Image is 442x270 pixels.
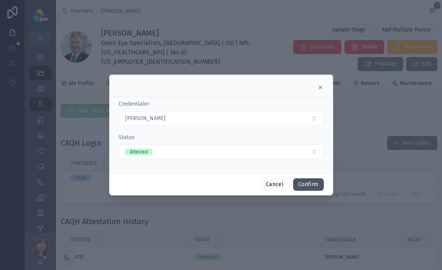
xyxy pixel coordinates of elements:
span: Credentialer [119,101,149,107]
button: Select Button [119,111,324,126]
span: [PERSON_NAME] [125,115,166,122]
button: Cancel [261,178,288,191]
span: Status [119,134,135,141]
button: Select Button [119,145,324,159]
div: Attested [130,149,148,155]
button: Confirm [293,178,323,191]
